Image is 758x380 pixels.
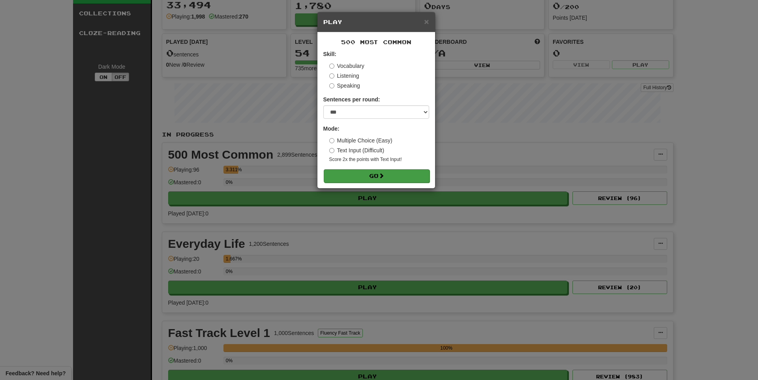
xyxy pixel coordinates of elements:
input: Speaking [329,83,334,88]
button: Close [424,17,429,26]
input: Multiple Choice (Easy) [329,138,334,143]
strong: Skill: [323,51,336,57]
label: Sentences per round: [323,95,380,103]
small: Score 2x the points with Text Input ! [329,156,429,163]
label: Multiple Choice (Easy) [329,137,392,144]
label: Listening [329,72,359,80]
h5: Play [323,18,429,26]
input: Text Input (Difficult) [329,148,334,153]
input: Listening [329,73,334,79]
label: Speaking [329,82,360,90]
input: Vocabulary [329,64,334,69]
span: × [424,17,429,26]
label: Text Input (Difficult) [329,146,385,154]
label: Vocabulary [329,62,364,70]
strong: Mode: [323,125,340,132]
button: Go [324,169,430,183]
span: 500 Most Common [341,39,411,45]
